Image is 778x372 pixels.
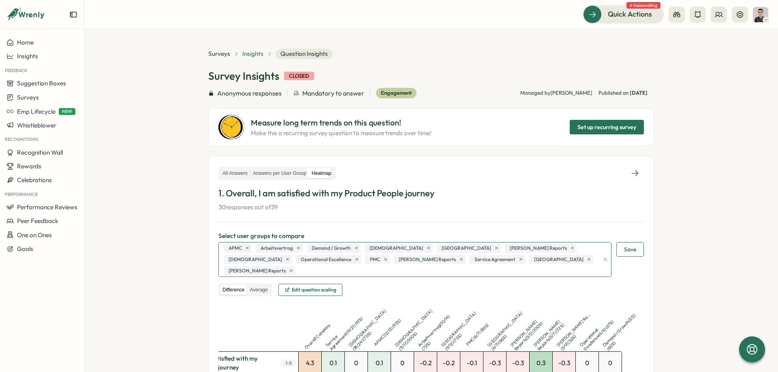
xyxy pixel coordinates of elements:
[579,310,621,352] p: Operational Excellence ( 4 / 6 ) ( 67 %)
[17,203,77,211] span: Performance Reviews
[616,242,644,257] button: Save
[217,88,282,98] span: Anonymous responses
[229,244,242,252] span: APMC
[608,9,652,19] span: Quick Actions
[598,89,648,97] span: Published on
[474,256,515,264] span: Service Agreement
[59,108,75,115] span: NEW
[208,49,230,58] a: Surveys
[229,267,286,275] span: [PERSON_NAME] Reports
[394,310,436,352] p: [DEMOGRAPHIC_DATA] ( 11 / 11 ) ( 100 %)
[370,256,380,264] span: PMC
[261,244,293,252] span: Arbeitsvertrag
[208,69,279,83] h1: Survey Insights
[218,203,644,212] p: 30 responses out of 39
[376,88,417,98] div: Engagement
[486,310,528,352] p: [GEOGRAPHIC_DATA] ( 6 / 7 ) ( 86 %)
[417,310,459,352] p: Arbeitsvertrag ( 10 / 14 ) ( 72 %)
[624,242,636,256] span: Save
[284,72,314,81] div: closed
[276,49,333,59] span: Question Insights
[302,88,364,98] span: Mandatory to answer
[301,256,351,264] span: Operational Excellence
[325,310,367,352] p: Service Agreement ( 19 / 21 ) ( 91 %)
[69,11,77,19] button: Expand sidebar
[220,168,250,179] label: All Answers
[753,7,768,22] img: Hasan Naqvi
[17,176,52,184] span: Celebrations
[626,2,660,9] span: 4 tasks waiting
[220,285,247,295] label: Difference
[17,94,39,101] span: Surveys
[442,244,491,252] span: [GEOGRAPHIC_DATA]
[510,244,567,252] span: [PERSON_NAME] Reports
[17,79,66,87] span: Suggestion Boxes
[551,89,592,96] span: [PERSON_NAME]
[17,121,56,129] span: Whistleblower
[242,49,263,58] a: Insights
[312,244,351,252] span: Demand / Growth
[465,309,503,347] p: PMC ( 6 / 7 ) ( 86 %)
[292,287,336,292] span: Edit question scaling
[17,162,41,170] span: Rewards
[218,187,644,200] p: 1. Overall, I am satisfied with my Product People journey
[577,120,636,134] span: Set up recurring survey
[348,310,390,352] p: [DEMOGRAPHIC_DATA] ( 18 / 24 ) ( 75 %)
[251,129,432,138] p: Make this a recurring survey question to measure trends over time!
[17,231,52,239] span: One on Ones
[218,232,644,240] p: Select user groups to compare
[373,309,411,347] p: APMC ( 12 / 13 ) ( 93 %)
[17,149,63,156] span: Recognition Wall
[583,5,664,23] button: Quick Actions
[17,245,33,253] span: Goals
[17,217,58,225] span: Peer Feedback
[250,168,309,179] label: Answers per User Group
[304,312,342,351] p: Overall Company
[520,89,592,97] p: Managed by
[281,360,297,367] span: 1 - 5
[399,256,456,264] span: [PERSON_NAME] Reports
[534,256,583,264] span: [GEOGRAPHIC_DATA]
[309,168,334,179] label: Heatmap
[278,284,342,296] button: Edit question scaling
[532,310,575,352] p: [PERSON_NAME] Reports ( 5 / 7 ) ( 72 %)
[229,256,282,264] span: [DEMOGRAPHIC_DATA]
[17,38,34,46] span: Home
[247,285,270,295] label: Average
[17,52,38,60] span: Insights
[509,310,551,352] p: [PERSON_NAME] Reports ( 5 / 5 ) ( 100 %)
[370,244,423,252] span: [DEMOGRAPHIC_DATA]
[570,120,644,134] button: Set up recurring survey
[630,89,648,96] span: [DATE]
[556,310,598,352] p: [PERSON_NAME] Re... ( 5 / 9 ) ( 56 %)
[602,310,644,352] p: Demand / Growth ( 3 / 5 ) ( 60 %)
[251,117,432,129] p: Measure long term trends on this question!
[17,108,56,115] span: Emp Lifecycle
[440,310,482,352] p: [GEOGRAPHIC_DATA] ( 9 / 12 ) ( 75 %)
